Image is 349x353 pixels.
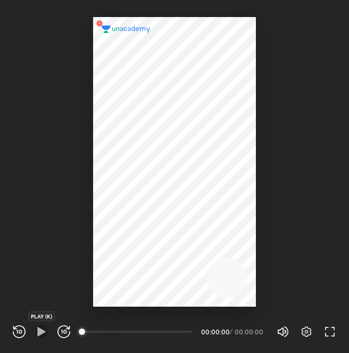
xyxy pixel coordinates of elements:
[93,17,106,30] img: wMgqJGBwKWe8AAAAABJRU5ErkJggg==
[28,311,55,321] div: PLAY (K)
[102,26,151,33] img: logo.2a7e12a2.svg
[235,329,264,335] div: 00:00:00
[201,329,228,335] div: 00:00:00
[230,329,232,335] div: /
